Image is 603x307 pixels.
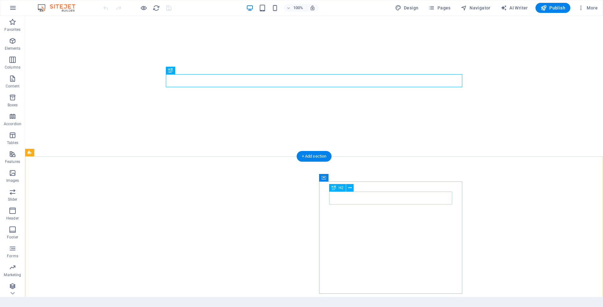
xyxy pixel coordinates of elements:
[8,197,18,202] p: Slider
[4,27,20,32] p: Favorites
[393,3,421,13] button: Design
[153,4,160,12] i: Reload page
[575,3,600,13] button: More
[426,3,453,13] button: Pages
[6,216,19,221] p: Header
[7,235,18,240] p: Footer
[535,3,570,13] button: Publish
[461,5,491,11] span: Navigator
[339,186,343,190] span: H2
[4,121,21,126] p: Accordion
[578,5,598,11] span: More
[297,151,332,162] div: + Add section
[36,4,83,12] img: Editor Logo
[5,159,20,164] p: Features
[395,5,419,11] span: Design
[6,178,19,183] p: Images
[428,5,450,11] span: Pages
[293,4,303,12] h6: 100%
[393,3,421,13] div: Design (Ctrl+Alt+Y)
[7,140,18,145] p: Tables
[458,3,493,13] button: Navigator
[140,4,147,12] button: Click here to leave preview mode and continue editing
[501,5,528,11] span: AI Writer
[8,103,18,108] p: Boxes
[152,4,160,12] button: reload
[5,65,20,70] p: Columns
[7,254,18,259] p: Forms
[6,84,19,89] p: Content
[310,5,315,11] i: On resize automatically adjust zoom level to fit chosen device.
[5,46,21,51] p: Elements
[498,3,530,13] button: AI Writer
[4,272,21,277] p: Marketing
[284,4,306,12] button: 100%
[541,5,565,11] span: Publish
